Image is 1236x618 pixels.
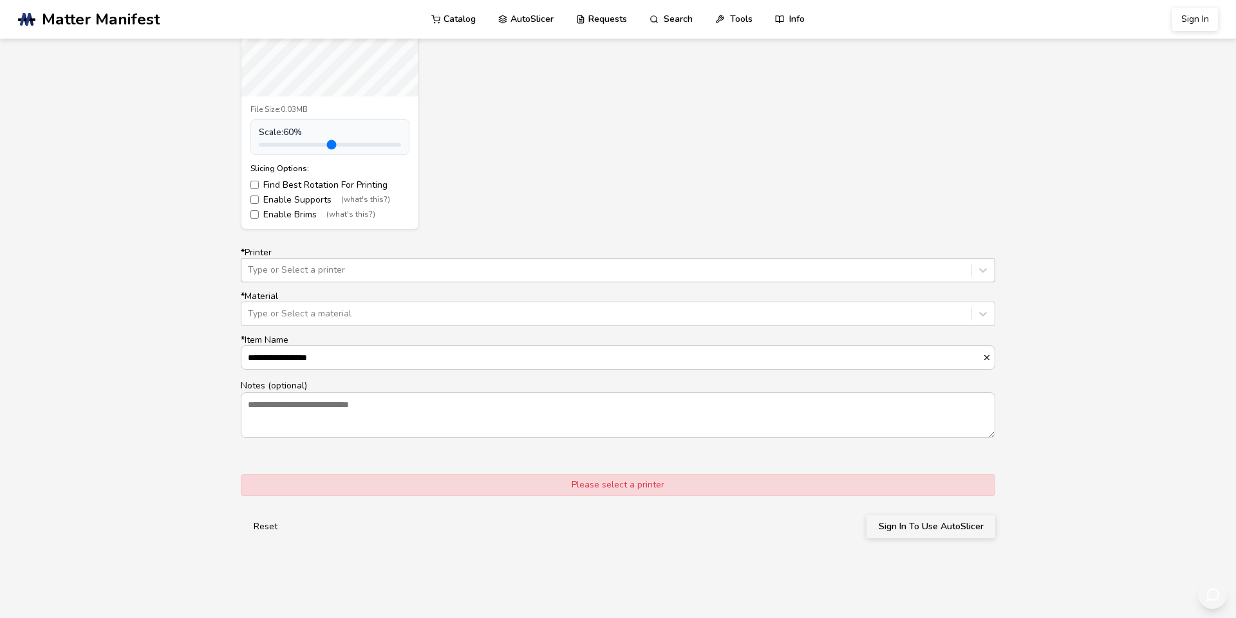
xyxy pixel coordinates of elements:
label: Printer [241,248,995,282]
input: *PrinterType or Select a printer [248,265,250,275]
button: Sign In [1172,8,1218,31]
button: *Item Name [982,353,995,362]
label: Item Name [241,335,995,370]
span: Matter Manifest [42,10,160,28]
textarea: Notes (optional) [241,393,995,437]
input: *Item Name [241,346,982,369]
button: Reset [241,515,290,538]
input: Find Best Rotation For Printing [250,181,259,189]
input: *MaterialType or Select a material [248,309,250,319]
span: Scale: 60 % [259,127,302,138]
div: File Size: 0.03MB [250,105,409,114]
div: Slicing Options: [250,164,409,173]
input: Enable Brims(what's this?) [250,210,259,219]
label: Material [241,291,995,326]
div: Please select a printer [241,474,995,496]
button: Send feedback via email [1198,580,1227,609]
label: Enable Brims [250,210,409,220]
span: (what's this?) [326,210,375,219]
input: Enable Supports(what's this?) [250,195,259,204]
p: Notes (optional) [241,379,995,392]
label: Find Best Rotation For Printing [250,180,409,190]
button: Sign In To Use AutoSlicer [866,515,995,538]
label: Enable Supports [250,195,409,205]
span: (what's this?) [341,195,390,204]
